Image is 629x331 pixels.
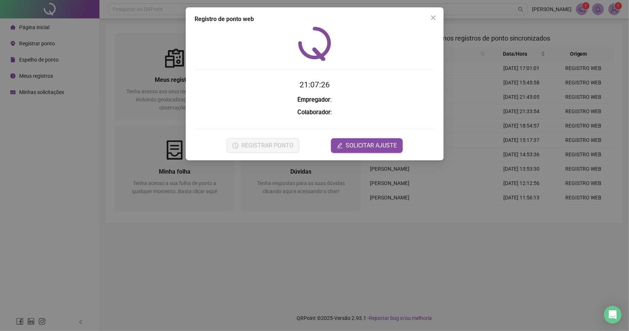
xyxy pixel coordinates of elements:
[346,141,397,150] span: SOLICITAR AJUSTE
[331,138,403,153] button: editSOLICITAR AJUSTE
[300,80,330,89] time: 21:07:26
[297,96,330,103] strong: Empregador
[604,306,622,324] div: Open Intercom Messenger
[337,143,343,149] span: edit
[297,109,331,116] strong: Colaborador
[195,95,435,105] h3: :
[195,15,435,24] div: Registro de ponto web
[427,12,439,24] button: Close
[298,27,331,61] img: QRPoint
[195,108,435,117] h3: :
[226,138,299,153] button: REGISTRAR PONTO
[430,15,436,21] span: close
